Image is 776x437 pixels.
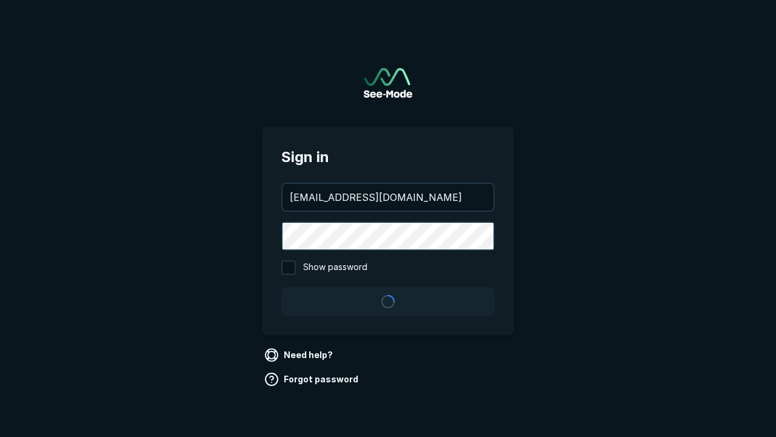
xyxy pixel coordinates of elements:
img: See-Mode Logo [364,68,412,98]
span: Sign in [281,146,495,168]
span: Show password [303,260,367,275]
input: your@email.com [283,184,493,211]
a: Forgot password [262,370,363,389]
a: Go to sign in [364,68,412,98]
a: Need help? [262,345,338,365]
